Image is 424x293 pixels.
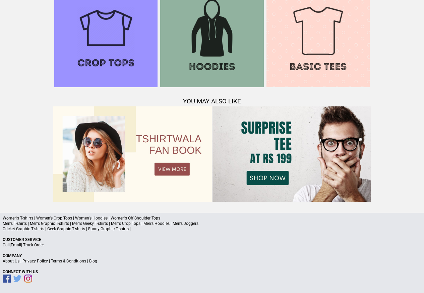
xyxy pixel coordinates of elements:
[3,226,421,232] p: Cricket Graphic T-shirts | Geek Graphic T-shirts | Funny Graphic T-shirts |
[89,259,97,263] a: Blog
[3,243,10,247] a: Call
[11,243,21,247] a: Email
[3,221,421,226] p: Men's T-shirts | Men's Graphic T-shirts | Men's Geeky T-shirts | Men's Crop Tops | Men's Hoodies ...
[3,269,421,275] p: Connect With Us
[183,98,241,105] span: YOU MAY ALSO LIKE
[51,259,86,263] a: Terms & Conditions
[3,242,421,248] p: | |
[3,215,421,221] p: Women's T-shirts | Women's Crop Tops | Women's Hoodies | Women's Off Shoulder Tops
[3,237,421,242] p: Customer Service
[3,258,421,264] p: | | |
[3,253,421,258] p: Company
[23,243,44,247] a: Track Order
[3,259,19,263] a: About Us
[22,259,48,263] a: Privacy Policy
